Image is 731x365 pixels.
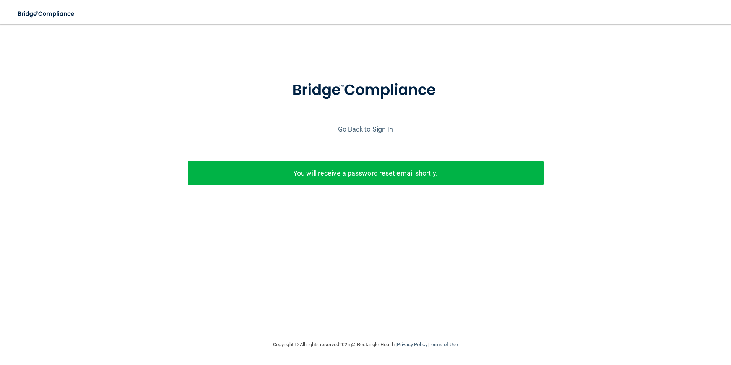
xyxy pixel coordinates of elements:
[11,6,82,22] img: bridge_compliance_login_screen.278c3ca4.svg
[226,332,505,357] div: Copyright © All rights reserved 2025 @ Rectangle Health | |
[429,342,458,347] a: Terms of Use
[193,167,538,179] p: You will receive a password reset email shortly.
[397,342,427,347] a: Privacy Policy
[276,70,455,110] img: bridge_compliance_login_screen.278c3ca4.svg
[338,125,393,133] a: Go Back to Sign In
